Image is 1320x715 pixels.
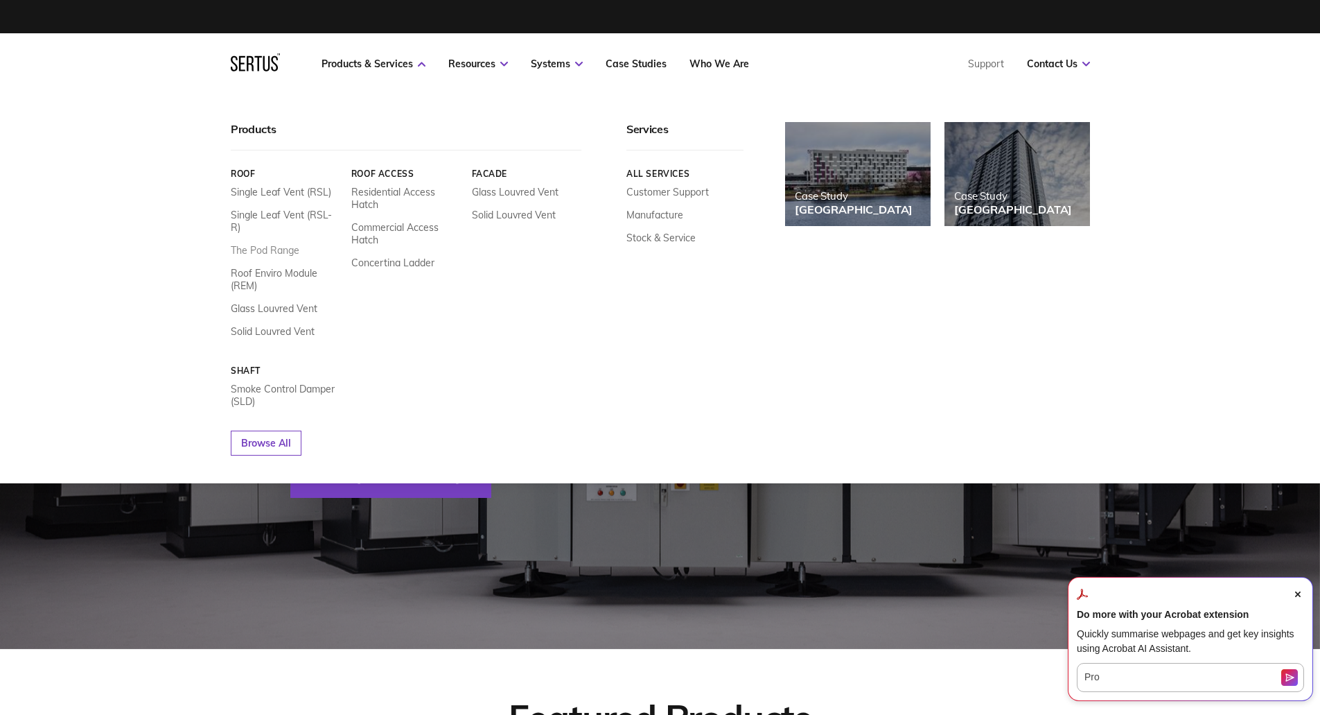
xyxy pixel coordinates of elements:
a: Commercial Access Hatch [351,221,461,246]
a: Smoke Control Damper (SLD) [231,383,341,408]
a: Concertina Ladder [351,257,434,269]
a: Single Leaf Vent (RSL-R) [231,209,341,234]
a: Roof Access [351,169,461,179]
a: Glass Louvred Vent [471,186,558,198]
a: Resources [448,58,508,70]
a: All services [626,169,743,179]
a: Solid Louvred Vent [471,209,555,221]
a: Residential Access Hatch [351,186,461,211]
a: Case Study[GEOGRAPHIC_DATA] [785,122,931,226]
a: Case Study[GEOGRAPHIC_DATA] [944,122,1090,226]
a: Case Studies [606,58,667,70]
a: Contact Us [1027,58,1090,70]
a: Single Leaf Vent (RSL) [231,186,331,198]
a: Facade [471,169,581,179]
a: Customer Support [626,186,709,198]
a: Manufacture [626,209,683,221]
a: Shaft [231,365,341,376]
div: Products [231,122,581,150]
a: Glass Louvred Vent [231,302,317,315]
a: Roof Enviro Module (REM) [231,267,341,292]
div: [GEOGRAPHIC_DATA] [795,203,913,216]
a: The Pod Range [231,244,299,257]
a: Systems [531,58,583,70]
a: Browse All [231,431,301,456]
div: [GEOGRAPHIC_DATA] [954,203,1072,216]
a: Solid Louvred Vent [231,325,315,338]
div: Case Study [795,189,913,203]
a: Stock & Service [626,232,696,244]
a: Roof [231,169,341,179]
div: Case Study [954,189,1072,203]
div: Services [626,122,743,150]
iframe: Chat Widget [1071,554,1320,715]
a: Who We Are [689,58,749,70]
a: Support [968,58,1004,70]
a: Products & Services [322,58,425,70]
